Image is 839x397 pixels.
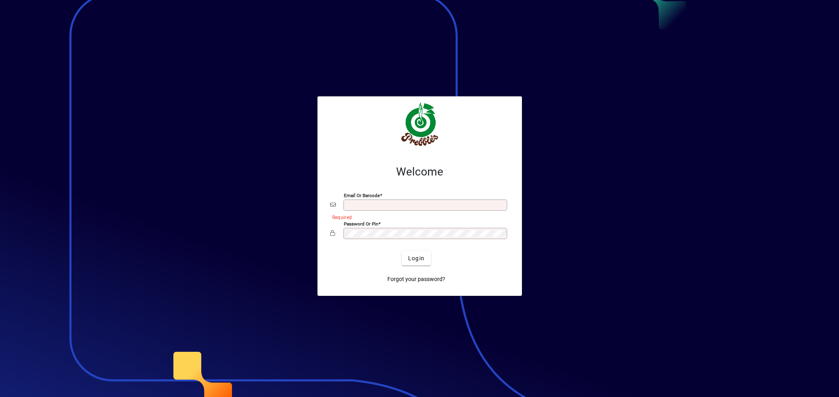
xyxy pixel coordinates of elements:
[402,251,431,265] button: Login
[384,272,448,286] a: Forgot your password?
[330,165,509,179] h2: Welcome
[344,193,380,198] mat-label: Email or Barcode
[387,275,445,283] span: Forgot your password?
[332,213,503,221] mat-error: Required
[408,254,424,263] span: Login
[344,221,378,227] mat-label: Password or Pin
